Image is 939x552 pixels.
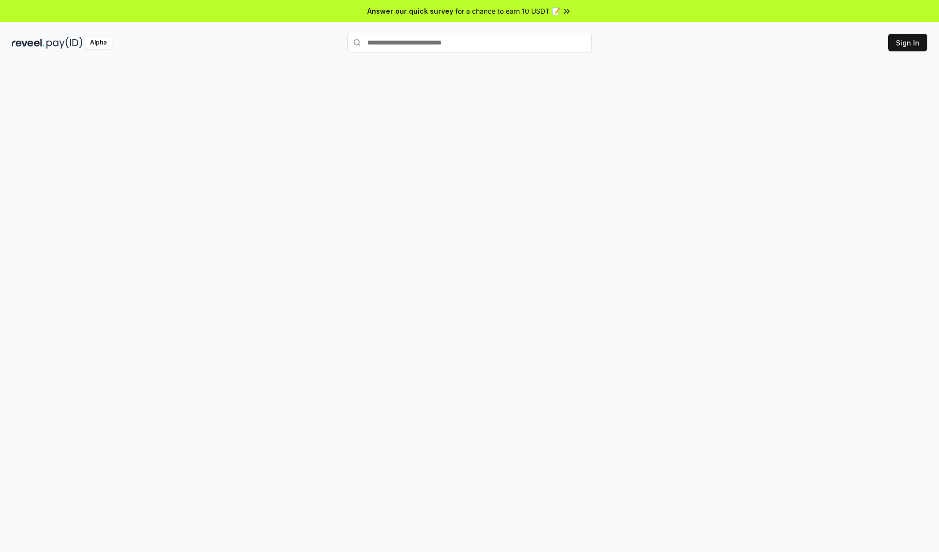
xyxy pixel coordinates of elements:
span: for a chance to earn 10 USDT 📝 [455,6,560,16]
img: reveel_dark [12,37,45,49]
button: Sign In [888,34,927,51]
div: Alpha [85,37,112,49]
img: pay_id [46,37,83,49]
span: Answer our quick survey [367,6,453,16]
